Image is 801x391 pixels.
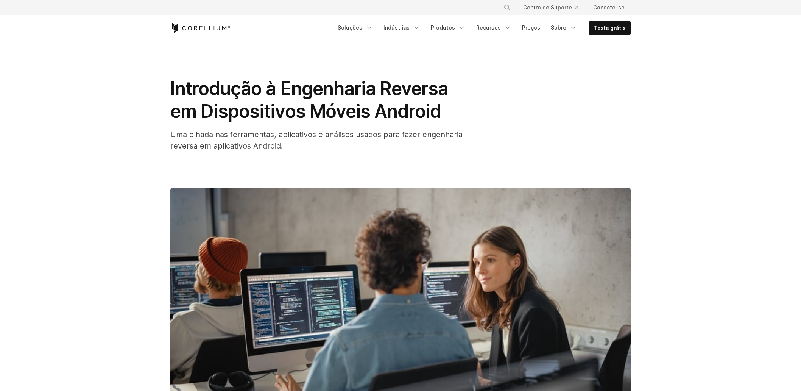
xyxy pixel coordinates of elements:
font: Centro de Suporte [523,4,572,11]
div: Menu de navegação [494,1,631,14]
font: Conecte-se [593,4,625,11]
font: Indústrias [383,24,410,31]
font: Uma olhada nas ferramentas, aplicativos e análises usados para fazer engenharia reversa em aplica... [170,130,463,150]
font: Soluções [338,24,362,31]
a: Página inicial do Corellium [170,23,231,33]
div: Menu de navegação [333,21,631,35]
font: Sobre [551,24,566,31]
font: Produtos [431,24,455,31]
button: Procurar [500,1,514,14]
font: Preços [522,24,540,31]
font: Recursos [476,24,501,31]
font: Introdução à Engenharia Reversa em Dispositivos Móveis Android [170,77,448,122]
font: Teste grátis [594,25,626,31]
